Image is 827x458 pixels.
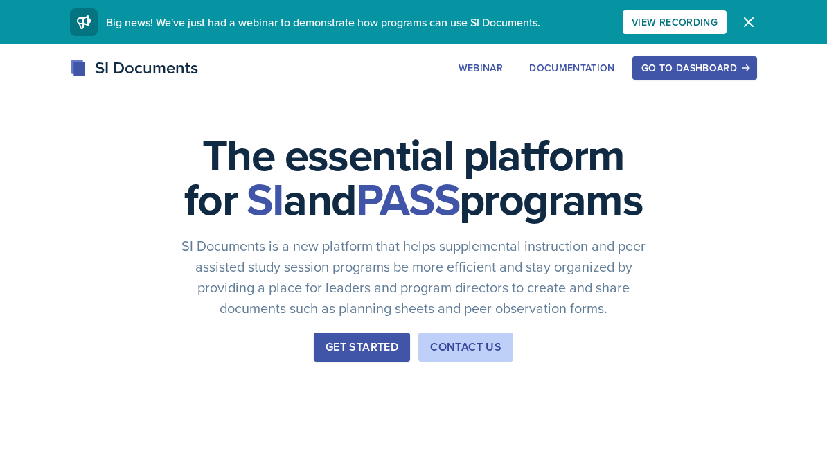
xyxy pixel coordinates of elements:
div: Go to Dashboard [641,62,748,73]
button: Webinar [450,56,512,80]
div: Contact Us [430,339,501,355]
button: Go to Dashboard [632,56,757,80]
button: Documentation [520,56,624,80]
span: Big news! We've just had a webinar to demonstrate how programs can use SI Documents. [106,15,540,30]
div: Documentation [529,62,615,73]
button: View Recording [623,10,727,34]
button: Contact Us [418,333,513,362]
button: Get Started [314,333,410,362]
div: View Recording [632,17,718,28]
div: Webinar [459,62,503,73]
div: SI Documents [70,55,198,80]
div: Get Started [326,339,398,355]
